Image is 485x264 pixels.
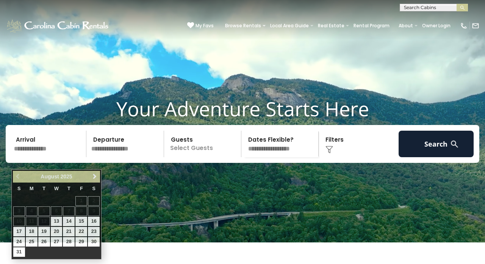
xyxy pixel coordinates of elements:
span: Sunday [17,186,20,191]
a: 19 [38,227,50,236]
span: 2025 [60,173,72,180]
a: Next [90,172,99,181]
a: 24 [13,237,25,247]
a: Owner Login [418,20,454,31]
a: 14 [63,217,75,226]
img: phone-regular-white.png [460,22,468,30]
a: 31 [13,247,25,257]
a: Rental Program [350,20,393,31]
a: 26 [38,237,50,247]
a: 23 [88,227,100,236]
a: 22 [75,227,87,236]
span: Wednesday [54,186,59,191]
h1: Your Adventure Starts Here [6,97,479,120]
p: Select Guests [166,131,241,157]
img: search-regular-white.png [450,139,459,149]
a: 16 [88,217,100,226]
img: mail-regular-white.png [472,22,479,30]
a: My Favs [187,22,214,30]
a: Real Estate [314,20,348,31]
span: My Favs [196,22,214,29]
button: Search [399,131,474,157]
a: 21 [63,227,75,236]
span: Next [92,173,98,180]
span: Monday [30,186,34,191]
span: August [41,173,59,180]
a: 17 [13,227,25,236]
a: 20 [51,227,63,236]
a: Browse Rentals [221,20,265,31]
span: Tuesday [42,186,45,191]
span: Thursday [67,186,70,191]
a: Local Area Guide [266,20,313,31]
a: 29 [75,237,87,247]
img: White-1-1-2.png [6,18,111,33]
img: filter--v1.png [325,146,333,153]
a: 15 [75,217,87,226]
span: Saturday [92,186,95,191]
a: 28 [63,237,75,247]
span: Friday [80,186,83,191]
a: 13 [51,217,63,226]
a: 30 [88,237,100,247]
a: 25 [26,237,38,247]
a: About [395,20,417,31]
a: 18 [26,227,38,236]
a: 27 [51,237,63,247]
